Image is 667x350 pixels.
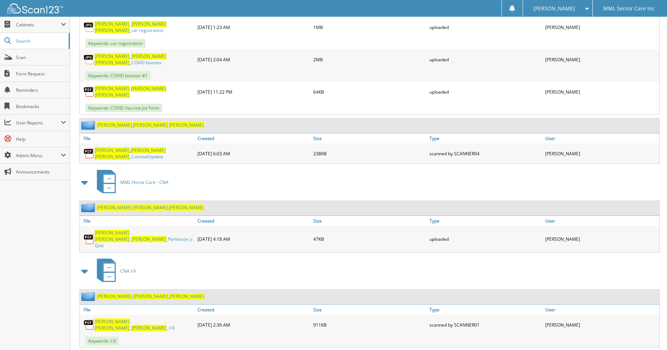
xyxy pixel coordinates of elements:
a: Type [428,216,543,226]
div: [DATE] 6:03 AM [196,145,311,162]
a: Type [428,305,543,315]
span: [PERSON_NAME] [95,236,130,242]
span: [PERSON_NAME] [131,53,166,59]
img: PDF.png [84,86,95,97]
img: folder2.png [81,120,97,130]
a: Created [196,216,311,226]
span: [PERSON_NAME] [133,204,168,211]
span: [PERSON_NAME] [133,122,168,128]
a: Size [311,133,427,143]
div: [DATE] 2:36 AM [196,317,311,333]
div: [PERSON_NAME] [543,51,659,68]
img: JPG.png [84,22,95,33]
div: [PERSON_NAME] [543,145,659,162]
span: [PERSON_NAME] [95,53,130,59]
a: [PERSON_NAME] [PERSON_NAME],[PERSON_NAME] [97,204,204,211]
span: [PERSON_NAME] [131,85,166,92]
a: [PERSON_NAME]-[PERSON_NAME]_[PERSON_NAME]_ I-9 [95,318,194,331]
a: [PERSON_NAME],[PERSON_NAME] [PERSON_NAME] [97,122,204,128]
div: uploaded [428,84,543,100]
span: Scan [16,54,66,61]
img: JPG.png [84,54,95,65]
div: 47KB [311,228,427,250]
a: Size [311,305,427,315]
span: [PERSON_NAME] [131,21,166,27]
span: [PERSON_NAME] [95,59,130,66]
iframe: Chat Widget [630,314,667,350]
a: Type [428,133,543,143]
a: [PERSON_NAME] [PERSON_NAME]_[PERSON_NAME]_Parkinson_s Quiz [95,230,194,249]
img: PDF.png [84,319,95,330]
div: 64KB [311,84,427,100]
a: File [80,305,196,315]
span: [PERSON_NAME] [95,230,130,236]
div: 238KB [311,145,427,162]
span: Form Request [16,71,66,77]
img: PDF.png [84,148,95,159]
div: [PERSON_NAME] [543,19,659,35]
a: Created [196,305,311,315]
a: MML Home Care - CNA [92,168,169,197]
a: Size [311,216,427,226]
span: [PERSON_NAME] [131,147,166,153]
div: uploaded [428,19,543,35]
div: 1MB [311,19,427,35]
div: scanned by SCANNER01 [428,317,543,333]
a: File [80,216,196,226]
a: [PERSON_NAME]_[PERSON_NAME] [PERSON_NAME]_car registration [95,21,194,33]
div: 2MB [311,51,427,68]
span: User Reports [16,120,61,126]
div: [DATE] 11:22 PM [196,84,311,100]
img: folder2.png [81,292,97,301]
span: Help [16,136,66,142]
a: User [543,133,659,143]
div: [PERSON_NAME] [543,317,659,333]
span: [PERSON_NAME] [133,293,168,299]
span: [PERSON_NAME] [533,6,575,11]
span: Reminders [16,87,66,93]
div: uploaded [428,51,543,68]
span: Keywords: I-9 [85,337,119,345]
span: Keywords: COVID Vaccine Jot Form [85,104,162,112]
div: scanned by SCANNER04 [428,145,543,162]
div: uploaded [428,228,543,250]
span: [PERSON_NAME] [95,92,130,98]
span: MML Senior Care Inc [603,6,655,11]
a: [PERSON_NAME]-[PERSON_NAME]-[PERSON_NAME] [95,85,194,98]
span: Keywords: COVID booster #1 [85,71,151,80]
a: [PERSON_NAME]_[PERSON_NAME] [PERSON_NAME]_COVID booster [95,53,194,66]
a: CNA I-9 [92,256,136,286]
span: Search [16,38,65,44]
div: [PERSON_NAME] [543,84,659,100]
a: User [543,216,659,226]
span: Announcements [16,169,66,175]
span: Cabinets [16,22,61,28]
img: scan123-logo-white.svg [7,3,63,13]
span: [PERSON_NAME] [169,122,204,128]
span: [PERSON_NAME] [169,204,204,211]
a: [PERSON_NAME]-[PERSON_NAME],[PERSON_NAME] [97,293,204,299]
span: [PERSON_NAME] [131,236,166,242]
div: [DATE] 1:23 AM [196,19,311,35]
a: User [543,305,659,315]
span: [PERSON_NAME] [97,204,132,211]
div: 911KB [311,317,427,333]
div: [DATE] 4:18 AM [196,228,311,250]
span: [PERSON_NAME] [131,325,166,331]
span: [PERSON_NAME] [95,27,130,33]
a: [PERSON_NAME],[PERSON_NAME] [PERSON_NAME]_ColonialUpdate [95,147,194,160]
span: [PERSON_NAME] [95,325,130,331]
span: [PERSON_NAME] [97,293,132,299]
img: PDF.png [84,234,95,245]
span: Keywords: car registration [85,39,146,48]
span: [PERSON_NAME] [95,85,130,92]
span: [PERSON_NAME] [95,21,130,27]
span: Admin Menu [16,152,61,159]
span: [PERSON_NAME] [95,318,130,325]
span: [PERSON_NAME] [95,147,130,153]
div: [PERSON_NAME] [543,228,659,250]
span: [PERSON_NAME] [169,293,204,299]
span: MML Home Care - CNA [120,179,169,185]
span: CNA I-9 [120,268,136,274]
